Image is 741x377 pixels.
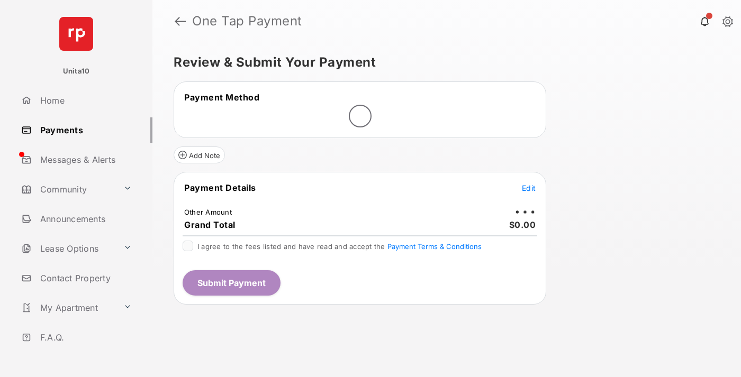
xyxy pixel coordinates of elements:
[184,207,232,217] td: Other Amount
[192,15,302,27] strong: One Tap Payment
[197,242,482,251] span: I agree to the fees listed and have read and accept the
[17,206,152,232] a: Announcements
[17,88,152,113] a: Home
[183,270,281,296] button: Submit Payment
[17,236,119,261] a: Lease Options
[17,265,152,291] a: Contact Property
[17,117,152,143] a: Payments
[63,66,90,77] p: Unita10
[184,182,256,193] span: Payment Details
[522,183,536,192] span: Edit
[59,17,93,51] img: svg+xml;base64,PHN2ZyB4bWxucz0iaHR0cDovL3d3dy53My5vcmcvMjAwMC9zdmciIHdpZHRoPSI2NCIgaGVpZ2h0PSI2NC...
[17,295,119,320] a: My Apartment
[17,325,152,350] a: F.A.Q.
[184,92,259,103] span: Payment Method
[387,242,482,251] button: I agree to the fees listed and have read and accept the
[174,146,225,163] button: Add Note
[522,182,536,193] button: Edit
[17,147,152,172] a: Messages & Alerts
[174,56,711,69] h5: Review & Submit Your Payment
[184,219,236,230] span: Grand Total
[17,177,119,202] a: Community
[509,219,536,230] span: $0.00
